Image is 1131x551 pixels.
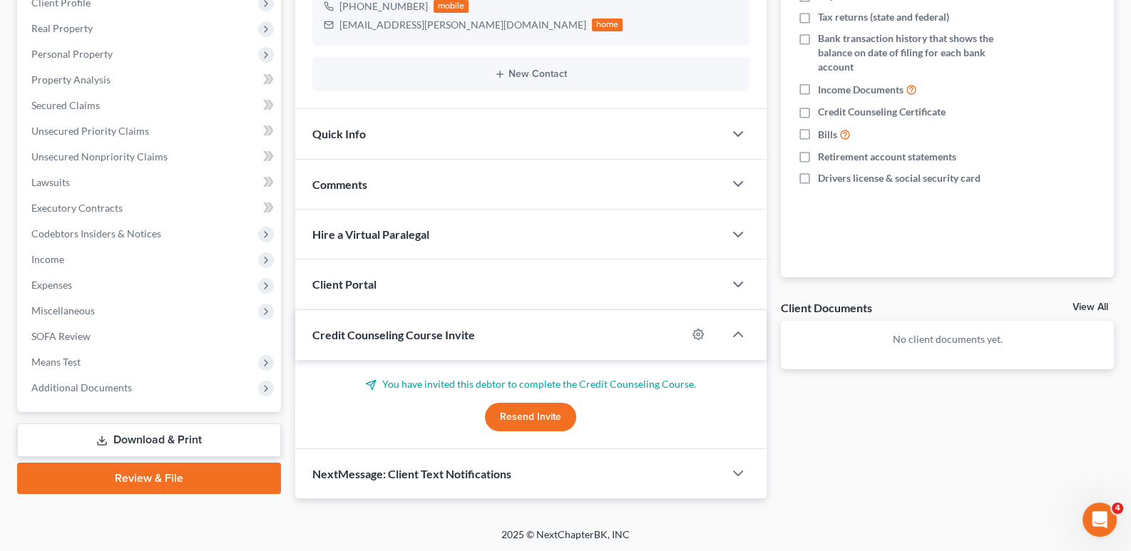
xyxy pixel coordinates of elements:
span: SOFA Review [31,330,91,342]
span: Drivers license & social security card [818,171,981,185]
span: Expenses [31,279,72,291]
span: 4 [1112,503,1123,514]
span: Retirement account statements [818,150,956,164]
span: Quick Info [312,127,366,140]
span: Income Documents [818,83,904,97]
span: Means Test [31,356,81,368]
span: Miscellaneous [31,304,95,316]
div: home [592,19,623,31]
span: Tax returns (state and federal) [818,10,949,24]
span: NextMessage: Client Text Notifications [312,467,511,480]
a: Property Analysis [20,67,281,93]
span: Unsecured Priority Claims [31,125,149,137]
span: Comments [312,177,367,191]
span: Client Portal [312,277,377,291]
a: Review & File [17,463,281,494]
a: Download & Print [17,423,281,457]
div: [EMAIL_ADDRESS][PERSON_NAME][DOMAIN_NAME] [339,18,586,32]
span: Bills [818,128,837,142]
p: You have invited this debtor to complete the Credit Counseling Course. [312,377,750,391]
p: No client documents yet. [792,332,1102,346]
a: Secured Claims [20,93,281,118]
button: Resend Invite [485,403,576,431]
span: Hire a Virtual Paralegal [312,227,429,241]
a: Unsecured Nonpriority Claims [20,144,281,170]
a: SOFA Review [20,324,281,349]
div: Client Documents [781,300,872,315]
span: Real Property [31,22,93,34]
span: Credit Counseling Certificate [818,105,946,119]
span: Codebtors Insiders & Notices [31,227,161,240]
span: Lawsuits [31,176,70,188]
span: Credit Counseling Course Invite [312,328,475,341]
span: Executory Contracts [31,202,123,214]
button: New Contact [324,68,739,80]
a: Executory Contracts [20,195,281,221]
a: View All [1073,302,1108,312]
span: Personal Property [31,48,113,60]
span: Additional Documents [31,381,132,393]
span: Secured Claims [31,99,100,111]
span: Bank transaction history that shows the balance on date of filing for each bank account [818,31,1018,74]
span: Property Analysis [31,73,111,86]
span: Unsecured Nonpriority Claims [31,150,168,163]
iframe: Intercom live chat [1083,503,1117,537]
a: Lawsuits [20,170,281,195]
span: Income [31,253,64,265]
a: Unsecured Priority Claims [20,118,281,144]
